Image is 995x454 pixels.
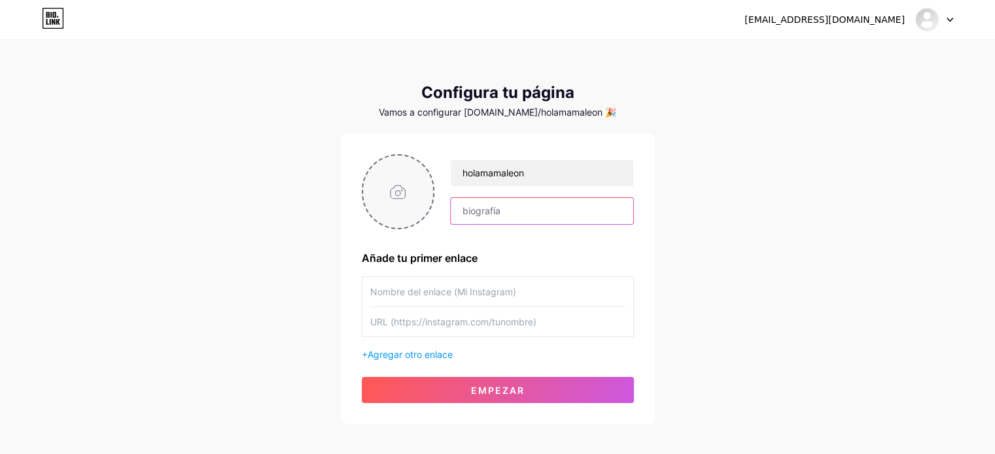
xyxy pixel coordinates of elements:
font: Agregar otro enlace [368,349,453,360]
font: Añade tu primer enlace [362,251,478,265]
input: URL (https://instagram.com/tunombre) [370,307,625,336]
input: Nombre del enlace (Mi Instagram) [370,277,625,306]
font: [EMAIL_ADDRESS][DOMAIN_NAME] [744,14,905,25]
font: Empezar [471,385,525,396]
font: + [362,349,368,360]
input: biografía [451,198,633,224]
img: holamamaleón [915,7,939,32]
font: Vamos a configurar [DOMAIN_NAME]/holamamaleon 🎉 [379,106,616,118]
input: Su nombre [451,160,633,186]
font: Configura tu página [421,83,574,102]
button: Empezar [362,377,634,403]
